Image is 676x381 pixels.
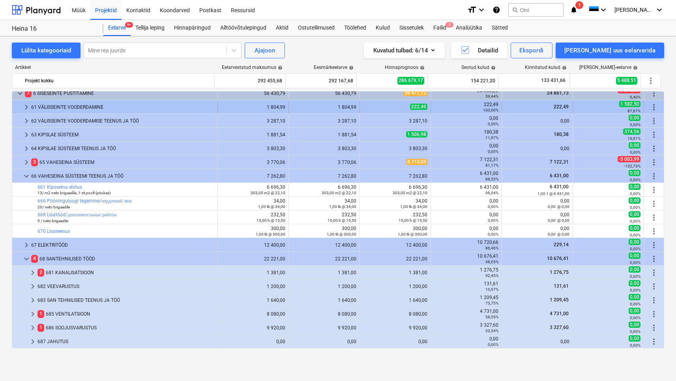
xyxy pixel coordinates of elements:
div: 0,00 [505,339,569,344]
span: Rohkem tegevusi [649,144,659,153]
div: Eelarve [103,20,131,36]
div: Kuvatud tulbad : 6/14 [373,45,435,56]
small: 1,00 tk @ 300,00 [327,232,356,236]
a: 666 Pööninguluugi tegemine/чердачний люк [37,198,132,204]
div: Kulud [371,20,395,36]
div: Kinnitatud kulud [525,65,567,70]
div: Heina 16 [12,25,94,33]
span: keyboard_arrow_right [22,116,31,126]
span: 0,00 [629,280,640,286]
div: 7 262,80 [363,173,427,179]
div: 292 455,68 [218,74,282,87]
span: 1 506,98 [406,131,427,138]
span: 3 327,60 [549,325,569,330]
div: 232,50 [292,212,356,223]
span: 1 582,50 [619,101,640,107]
span: 0,00 [629,253,640,259]
span: 3 [31,158,38,166]
div: 681 KANALISATSIOON [37,266,214,279]
a: Tellija leping [131,20,169,36]
span: 1 [37,310,44,318]
div: 3 287,10 [363,118,427,124]
div: 232,50 [221,212,285,223]
div: 66 VAHESEINA SÜSTEEMI TEENUS JA TÖÖ [31,170,214,182]
div: Sätted [487,20,513,36]
span: 24 861,73 [546,90,569,96]
div: 0,00 [363,339,427,344]
span: 1 276,75 [549,269,569,275]
span: Rohkem tegevusi [649,337,659,346]
small: 15,00 h @ 15,50 [328,218,356,223]
small: 0,00 @ 0,00 [548,218,569,223]
small: 86,46% [485,246,498,250]
span: 6 431,00 [549,173,569,178]
span: Rohkem tegevusi [649,323,659,333]
div: 12 400,00 [292,242,356,248]
div: 3 287,10 [292,118,356,124]
span: 286 679,17 [397,77,424,84]
div: Failid [429,20,451,36]
small: 303,00 m2 @ 22,10 [251,191,285,195]
span: Rohkem tegevusi [649,199,659,208]
span: 222,49 [553,104,569,110]
small: 48,05% [485,260,498,264]
small: -132,73% [624,164,640,168]
span: Rohkem tegevusi [649,282,659,291]
small: 0,00% [488,232,498,236]
div: 1 200,00 [221,284,285,289]
div: 1 200,00 [363,284,427,289]
div: 0,00 [434,115,498,126]
small: 19,91% [627,136,640,141]
div: 180,38 [434,129,498,140]
span: keyboard_arrow_right [28,323,37,333]
div: Lülita kategooriaid [21,45,71,56]
span: keyboard_arrow_down [22,171,31,181]
small: 0,00% [488,218,498,223]
a: 661 Kipsseina ehitus [37,184,82,190]
a: Analüütika [451,20,487,36]
a: Sissetulek [395,20,429,36]
div: 10 676,41 [434,253,498,264]
small: 0,00 @ 0,00 [548,204,569,209]
small: 88,55% [485,177,498,181]
div: 22 221,00 [292,256,356,262]
span: help [631,65,638,70]
div: 0,00 [434,226,498,237]
span: keyboard_arrow_right [28,309,37,319]
span: 131,61 [553,283,569,289]
span: help [347,65,354,70]
div: 0,00 [292,339,356,344]
div: 131,61 [434,281,498,292]
a: Eelarve9+ [103,20,131,36]
div: 1 200,00 [292,284,356,289]
div: 65 VAHESEINA SÜSTEEM [31,156,214,169]
small: 92,45% [485,273,498,278]
span: Rohkem tegevusi [649,227,659,236]
small: 0,00% [630,288,640,292]
span: 0,00 [629,294,640,300]
div: 9 920,00 [292,325,356,331]
div: 35 353,25 [434,88,498,99]
div: 6 696,30 [363,184,427,195]
div: Ekspordi [519,45,543,56]
span: 4 [31,255,38,262]
div: 12 400,00 [363,242,427,248]
span: -5 003,99 [618,156,640,162]
span: 229,14 [553,242,569,247]
small: 0,00% [630,316,640,320]
small: 303,00 m2 @ 22,10 [322,191,356,195]
span: keyboard_arrow_down [22,254,31,264]
small: 15,00 h @ 15,50 [257,218,285,223]
span: 0,00 [629,197,640,204]
span: 0,00 [629,184,640,190]
span: 0,00 [629,335,640,342]
div: 1 276,75 [434,267,498,278]
span: keyboard_arrow_right [28,296,37,305]
div: 683 SAN TEHNILISED TEENUS JA TÖÖ [37,294,214,307]
span: keyboard_arrow_right [22,102,31,112]
span: 0,00 [629,239,640,245]
div: Ajajoon [255,45,275,56]
span: help [418,65,425,70]
span: Rohkem tegevusi [649,296,659,305]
